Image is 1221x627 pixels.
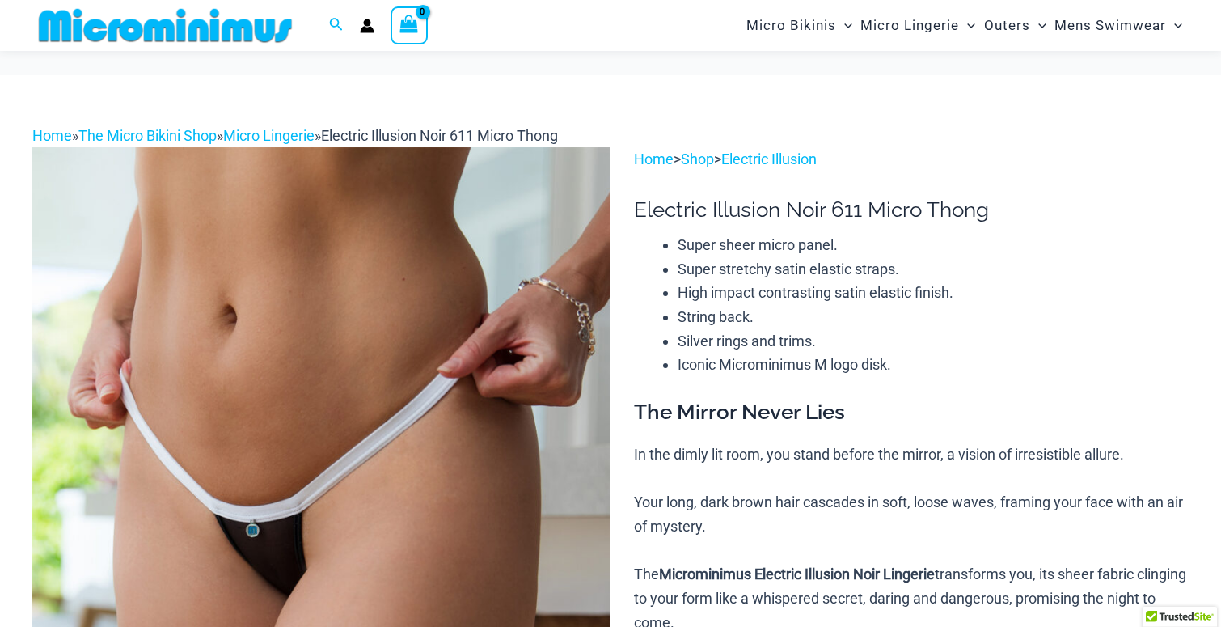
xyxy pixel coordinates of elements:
[678,281,1189,305] li: High impact contrasting satin elastic finish.
[678,329,1189,354] li: Silver rings and trims.
[746,5,836,46] span: Micro Bikinis
[678,353,1189,377] li: Iconic Microminimus M logo disk.
[721,150,817,167] a: Electric Illusion
[634,399,1189,426] h3: The Mirror Never Lies
[959,5,975,46] span: Menu Toggle
[1054,5,1166,46] span: Mens Swimwear
[678,305,1189,329] li: String back.
[321,127,558,144] span: Electric Illusion Noir 611 Micro Thong
[836,5,852,46] span: Menu Toggle
[678,257,1189,282] li: Super stretchy satin elastic straps.
[329,15,344,36] a: Search icon link
[860,5,959,46] span: Micro Lingerie
[223,127,315,144] a: Micro Lingerie
[742,5,856,46] a: Micro BikinisMenu ToggleMenu Toggle
[634,150,674,167] a: Home
[634,197,1189,222] h1: Electric Illusion Noir 611 Micro Thong
[32,7,298,44] img: MM SHOP LOGO FLAT
[659,566,935,583] b: Microminimus Electric Illusion Noir Lingerie
[391,6,428,44] a: View Shopping Cart, empty
[360,19,374,33] a: Account icon link
[984,5,1030,46] span: Outers
[1050,5,1186,46] a: Mens SwimwearMenu ToggleMenu Toggle
[78,127,217,144] a: The Micro Bikini Shop
[856,5,979,46] a: Micro LingerieMenu ToggleMenu Toggle
[678,233,1189,257] li: Super sheer micro panel.
[32,127,558,144] span: » » »
[634,147,1189,172] p: > >
[980,5,1050,46] a: OutersMenu ToggleMenu Toggle
[1166,5,1182,46] span: Menu Toggle
[740,2,1189,49] nav: Site Navigation
[32,127,72,144] a: Home
[681,150,714,167] a: Shop
[1030,5,1046,46] span: Menu Toggle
